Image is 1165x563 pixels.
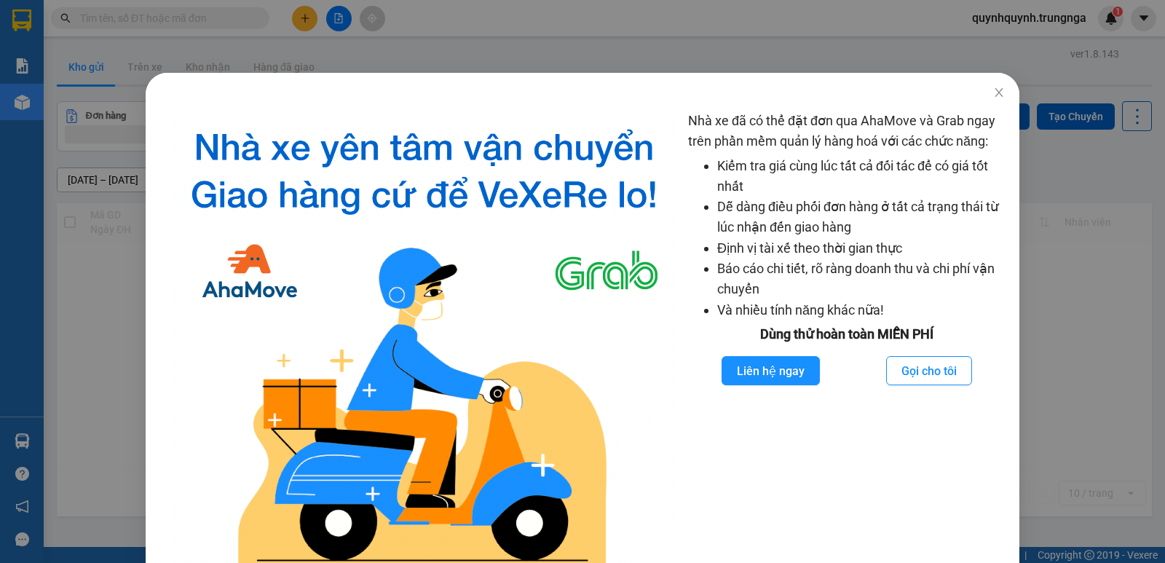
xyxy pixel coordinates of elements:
li: Báo cáo chi tiết, rõ ràng doanh thu và chi phí vận chuyển [717,259,1005,300]
li: Dễ dàng điều phối đơn hàng ở tất cả trạng thái từ lúc nhận đến giao hàng [717,197,1005,238]
button: Liên hệ ngay [722,356,820,385]
button: Gọi cho tôi [886,356,972,385]
div: Dùng thử hoàn toàn MIỄN PHÍ [688,324,1005,345]
span: Liên hệ ngay [737,362,805,380]
span: close [993,87,1005,98]
li: Và nhiều tính năng khác nữa! [717,300,1005,320]
li: Định vị tài xế theo thời gian thực [717,238,1005,259]
button: Close [979,73,1019,114]
span: Gọi cho tôi [901,362,957,380]
li: Kiểm tra giá cùng lúc tất cả đối tác để có giá tốt nhất [717,156,1005,197]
